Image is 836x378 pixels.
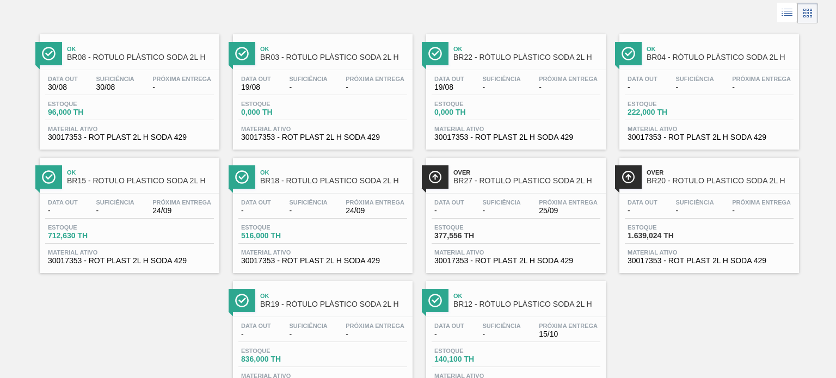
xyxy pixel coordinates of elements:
[628,199,657,206] span: Data out
[48,101,124,107] span: Estoque
[732,83,791,91] span: -
[732,207,791,215] span: -
[539,76,598,82] span: Próxima Entrega
[241,108,317,116] span: 0,000 TH
[96,83,134,91] span: 30/08
[611,150,804,273] a: ÍconeOverBR20 - RÓTULO PLÁSTICO SODA 2L HData out-Suficiência-Próxima Entrega-Estoque1.639,024 TH...
[434,348,511,354] span: Estoque
[428,170,442,184] img: Ícone
[152,207,211,215] span: 24/09
[152,76,211,82] span: Próxima Entrega
[622,47,635,60] img: Ícone
[241,76,271,82] span: Data out
[289,330,327,338] span: -
[241,83,271,91] span: 19/08
[235,294,249,307] img: Ícone
[152,199,211,206] span: Próxima Entrega
[482,76,520,82] span: Suficiência
[96,76,134,82] span: Suficiência
[628,257,791,265] span: 30017353 - ROT PLAST 2L H SODA 429
[482,207,520,215] span: -
[539,323,598,329] span: Próxima Entrega
[539,199,598,206] span: Próxima Entrega
[346,323,404,329] span: Próxima Entrega
[289,83,327,91] span: -
[289,207,327,215] span: -
[732,199,791,206] span: Próxima Entrega
[647,177,794,185] span: BR20 - RÓTULO PLÁSTICO SODA 2L H
[152,83,211,91] span: -
[453,46,600,52] span: Ok
[241,232,317,240] span: 516,000 TH
[418,150,611,273] a: ÍconeOverBR27 - RÓTULO PLÁSTICO SODA 2L HData out-Suficiência-Próxima Entrega25/09Estoque377,556 ...
[241,323,271,329] span: Data out
[453,169,600,176] span: Over
[777,3,797,23] div: Visão em Lista
[628,76,657,82] span: Data out
[428,294,442,307] img: Ícone
[241,101,317,107] span: Estoque
[67,169,214,176] span: Ok
[434,232,511,240] span: 377,556 TH
[346,330,404,338] span: -
[48,83,78,91] span: 30/08
[289,323,327,329] span: Suficiência
[539,330,598,338] span: 15/10
[225,26,418,150] a: ÍconeOkBR03 - RÓTULO PLÁSTICO SODA 2L HData out19/08Suficiência-Próxima Entrega-Estoque0,000 THMa...
[235,47,249,60] img: Ícone
[539,83,598,91] span: -
[453,53,600,61] span: BR22 - RÓTULO PLÁSTICO SODA 2L H
[434,133,598,141] span: 30017353 - ROT PLAST 2L H SODA 429
[48,126,211,132] span: Material ativo
[48,133,211,141] span: 30017353 - ROT PLAST 2L H SODA 429
[260,300,407,308] span: BR19 - RÓTULO PLÁSTICO SODA 2L H
[67,53,214,61] span: BR08 - RÓTULO PLÁSTICO SODA 2L H
[67,46,214,52] span: Ok
[241,224,317,231] span: Estoque
[48,257,211,265] span: 30017353 - ROT PLAST 2L H SODA 429
[482,330,520,338] span: -
[346,76,404,82] span: Próxima Entrega
[241,249,404,256] span: Material ativo
[346,199,404,206] span: Próxima Entrega
[482,83,520,91] span: -
[42,47,56,60] img: Ícone
[434,83,464,91] span: 19/08
[260,46,407,52] span: Ok
[418,26,611,150] a: ÍconeOkBR22 - RÓTULO PLÁSTICO SODA 2L HData out19/08Suficiência-Próxima Entrega-Estoque0,000 THMa...
[628,101,704,107] span: Estoque
[628,126,791,132] span: Material ativo
[628,207,657,215] span: -
[241,126,404,132] span: Material ativo
[647,46,794,52] span: Ok
[453,177,600,185] span: BR27 - RÓTULO PLÁSTICO SODA 2L H
[260,169,407,176] span: Ok
[96,207,134,215] span: -
[289,76,327,82] span: Suficiência
[241,330,271,338] span: -
[628,249,791,256] span: Material ativo
[241,207,271,215] span: -
[482,323,520,329] span: Suficiência
[48,207,78,215] span: -
[48,224,124,231] span: Estoque
[628,232,704,240] span: 1.639,024 TH
[235,170,249,184] img: Ícone
[48,232,124,240] span: 712,630 TH
[539,207,598,215] span: 25/09
[434,207,464,215] span: -
[675,83,714,91] span: -
[453,300,600,308] span: BR12 - RÓTULO PLÁSTICO SODA 2L H
[241,257,404,265] span: 30017353 - ROT PLAST 2L H SODA 429
[346,207,404,215] span: 24/09
[675,199,714,206] span: Suficiência
[241,199,271,206] span: Data out
[434,355,511,363] span: 140,100 TH
[482,199,520,206] span: Suficiência
[48,199,78,206] span: Data out
[96,199,134,206] span: Suficiência
[434,224,511,231] span: Estoque
[260,293,407,299] span: Ok
[797,3,818,23] div: Visão em Cards
[622,170,635,184] img: Ícone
